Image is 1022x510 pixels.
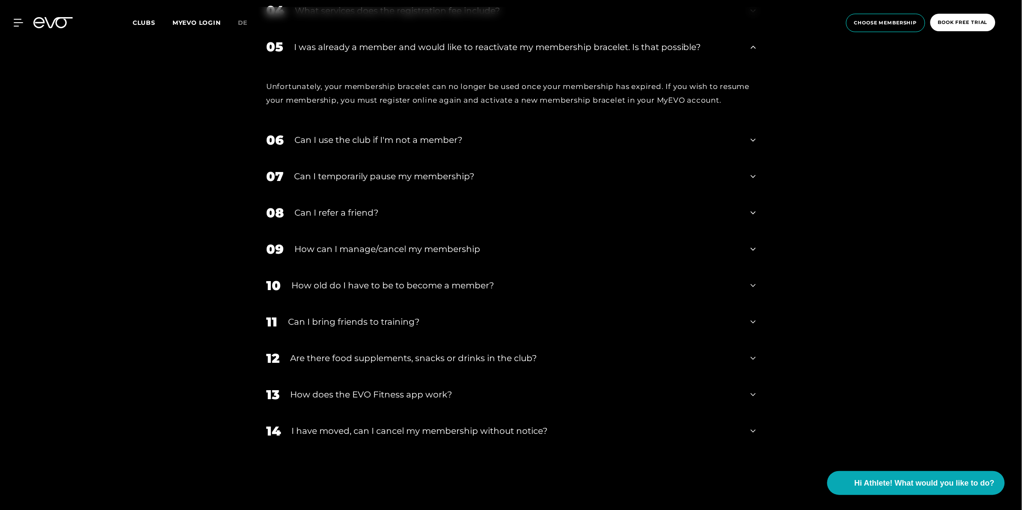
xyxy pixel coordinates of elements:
a: Clubs [133,18,172,27]
span: Clubs [133,19,155,27]
div: Can I bring friends to training? [288,315,740,328]
div: How can I manage/cancel my membership [294,243,740,255]
div: 10 [266,276,281,295]
div: Can I temporarily pause my membership? [294,170,740,183]
div: How old do I have to be to become a member? [291,279,740,292]
div: 07 [266,167,283,186]
div: Are there food supplements, snacks or drinks in the club? [290,352,740,365]
a: de [238,18,258,28]
div: 06 [266,130,284,150]
div: Can I refer a friend? [294,206,740,219]
div: 05 [266,37,283,56]
div: 08 [266,203,284,222]
div: 14 [266,421,281,441]
div: 09 [266,240,284,259]
div: I was already a member and would like to reactivate my membership bracelet. Is that possible? [294,41,740,53]
a: MYEVO LOGIN [172,19,221,27]
div: How does the EVO Fitness app work? [290,388,740,401]
span: Hi Athlete! What would you like to do? [855,477,995,489]
span: book free trial [938,19,988,26]
a: book free trial [928,14,998,32]
div: I have moved, can I cancel my membership without notice? [291,424,740,437]
span: choose membership [854,19,917,27]
div: Can I use the club if I'm not a member? [294,133,740,146]
button: Hi Athlete! What would you like to do? [827,471,1005,495]
a: choose membership [844,14,928,32]
div: 11 [266,312,277,332]
span: de [238,19,248,27]
div: 13 [266,385,279,404]
div: Unfortunately, your membership bracelet can no longer be used once your membership has expired. I... [266,80,756,107]
div: 12 [266,349,279,368]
